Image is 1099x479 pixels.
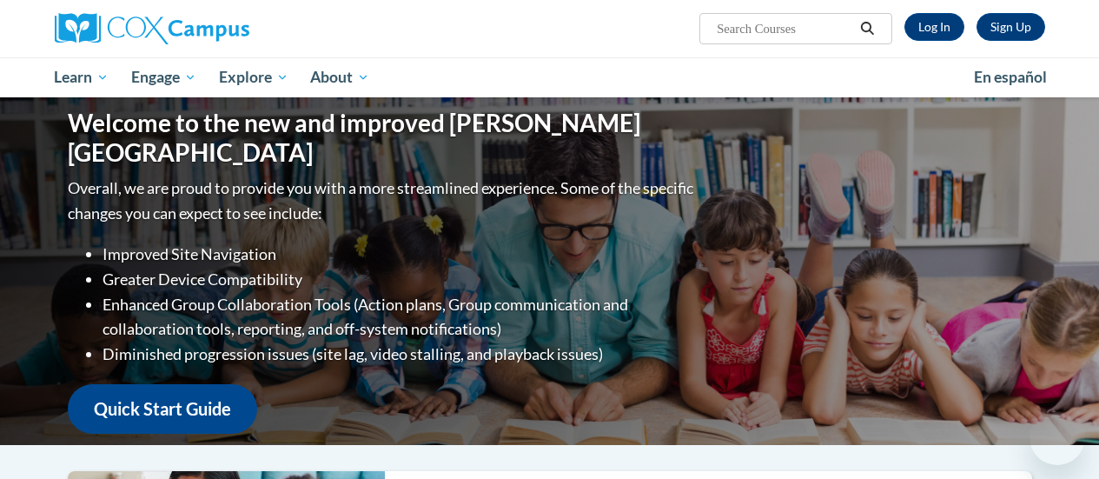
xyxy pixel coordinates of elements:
[55,13,367,44] a: Cox Campus
[219,67,288,88] span: Explore
[854,18,880,39] button: Search
[299,57,381,97] a: About
[103,342,698,367] li: Diminished progression issues (site lag, video stalling, and playback issues)
[43,57,121,97] a: Learn
[68,109,698,167] h1: Welcome to the new and improved [PERSON_NAME][GEOGRAPHIC_DATA]
[904,13,964,41] a: Log In
[1029,409,1085,465] iframe: Button to launch messaging window
[310,67,369,88] span: About
[42,57,1058,97] div: Main menu
[68,176,698,226] p: Overall, we are proud to provide you with a more streamlined experience. Some of the specific cha...
[55,13,249,44] img: Cox Campus
[103,242,698,267] li: Improved Site Navigation
[963,59,1058,96] a: En español
[54,67,109,88] span: Learn
[977,13,1045,41] a: Register
[103,292,698,343] li: Enhanced Group Collaboration Tools (Action plans, Group communication and collaboration tools, re...
[120,57,208,97] a: Engage
[103,267,698,292] li: Greater Device Compatibility
[131,67,196,88] span: Engage
[974,68,1047,86] span: En español
[208,57,300,97] a: Explore
[68,384,257,434] a: Quick Start Guide
[715,18,854,39] input: Search Courses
